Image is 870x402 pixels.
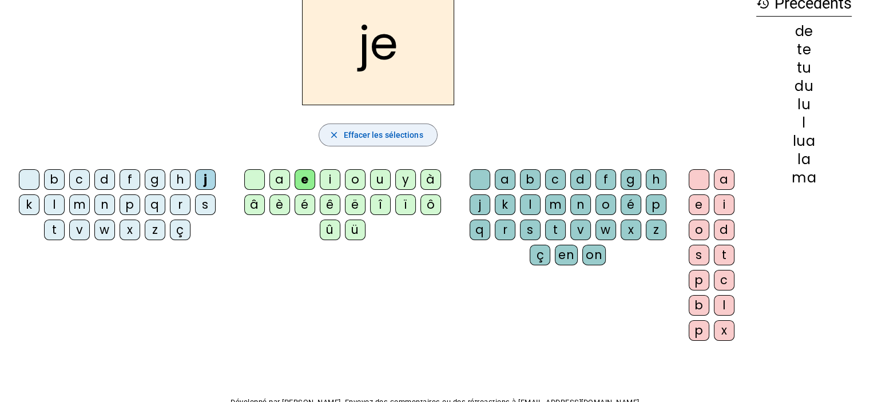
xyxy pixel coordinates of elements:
[689,245,709,265] div: s
[44,194,65,215] div: l
[370,194,391,215] div: î
[170,194,190,215] div: r
[345,220,366,240] div: ü
[495,169,515,190] div: a
[395,194,416,215] div: ï
[370,169,391,190] div: u
[714,270,734,290] div: c
[595,194,616,215] div: o
[320,169,340,190] div: i
[756,25,852,38] div: de
[345,194,366,215] div: ë
[120,220,140,240] div: x
[44,169,65,190] div: b
[345,169,366,190] div: o
[714,220,734,240] div: d
[689,270,709,290] div: p
[646,220,666,240] div: z
[530,245,550,265] div: ç
[170,220,190,240] div: ç
[582,245,606,265] div: on
[520,169,541,190] div: b
[595,169,616,190] div: f
[756,134,852,148] div: lua
[714,169,734,190] div: a
[689,295,709,316] div: b
[714,245,734,265] div: t
[19,194,39,215] div: k
[689,220,709,240] div: o
[195,194,216,215] div: s
[756,79,852,93] div: du
[120,169,140,190] div: f
[395,169,416,190] div: y
[621,220,641,240] div: x
[320,194,340,215] div: ê
[145,194,165,215] div: q
[714,295,734,316] div: l
[145,220,165,240] div: z
[714,194,734,215] div: i
[195,169,216,190] div: j
[520,194,541,215] div: l
[94,194,115,215] div: n
[714,320,734,341] div: x
[120,194,140,215] div: p
[44,220,65,240] div: t
[145,169,165,190] div: g
[320,220,340,240] div: û
[470,194,490,215] div: j
[269,194,290,215] div: è
[470,220,490,240] div: q
[295,194,315,215] div: é
[756,61,852,75] div: tu
[689,320,709,341] div: p
[94,220,115,240] div: w
[756,153,852,166] div: la
[94,169,115,190] div: d
[295,169,315,190] div: e
[170,169,190,190] div: h
[646,194,666,215] div: p
[646,169,666,190] div: h
[495,194,515,215] div: k
[756,98,852,112] div: lu
[570,220,591,240] div: v
[555,245,578,265] div: en
[319,124,437,146] button: Effacer les sélections
[756,171,852,185] div: ma
[520,220,541,240] div: s
[545,194,566,215] div: m
[545,169,566,190] div: c
[621,194,641,215] div: é
[756,43,852,57] div: te
[343,128,423,142] span: Effacer les sélections
[420,194,441,215] div: ô
[570,194,591,215] div: n
[621,169,641,190] div: g
[69,220,90,240] div: v
[328,130,339,140] mat-icon: close
[570,169,591,190] div: d
[269,169,290,190] div: a
[495,220,515,240] div: r
[689,194,709,215] div: e
[69,194,90,215] div: m
[244,194,265,215] div: â
[545,220,566,240] div: t
[69,169,90,190] div: c
[420,169,441,190] div: à
[595,220,616,240] div: w
[756,116,852,130] div: l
